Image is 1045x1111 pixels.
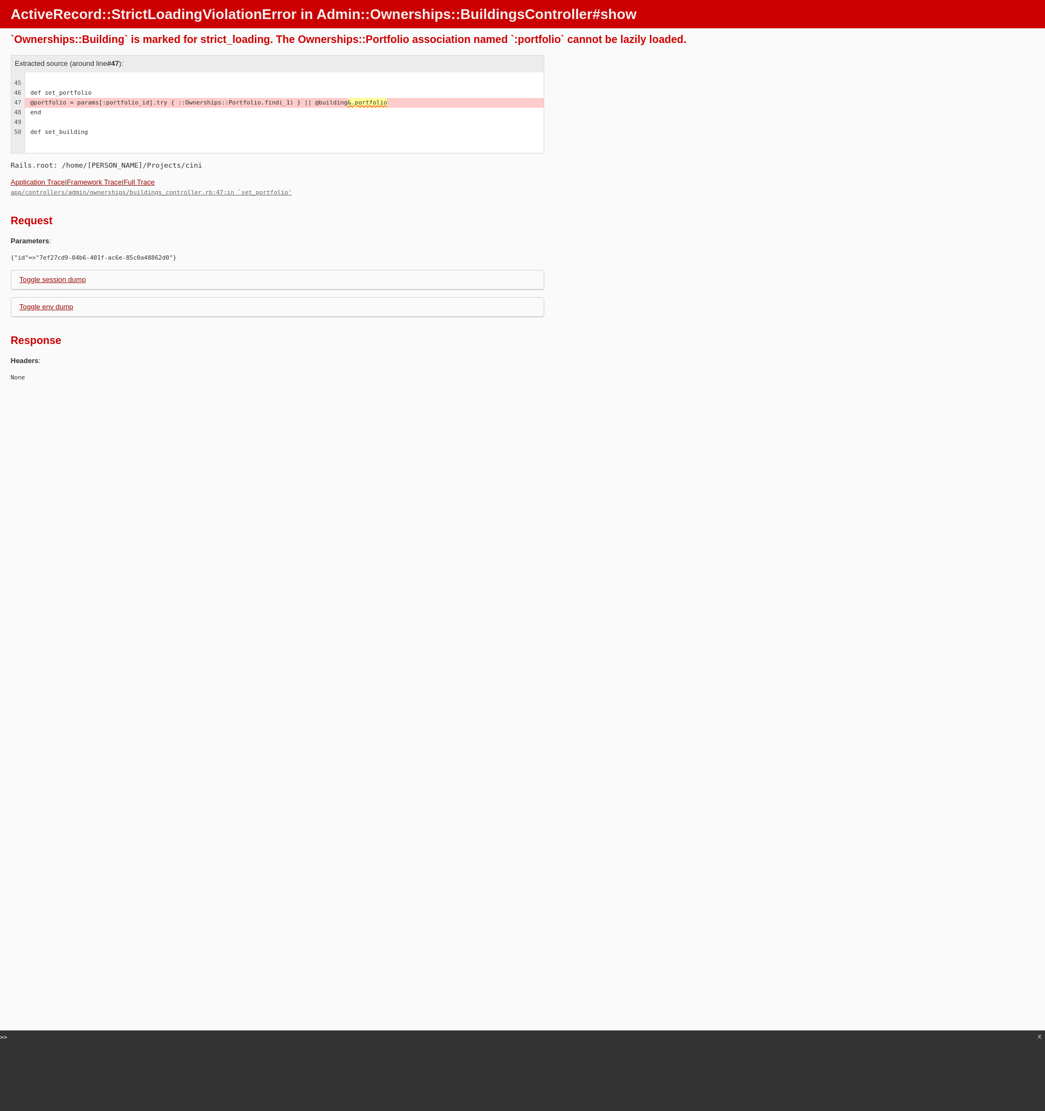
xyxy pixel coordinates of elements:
[14,89,21,96] span: 46
[11,237,50,245] b: Parameters
[11,253,1035,263] pre: {"id"=>"7ef27cd9-04b6-401f-ac6e-85c0a48862d0"}
[14,119,21,126] span: 49
[14,109,21,116] span: 48
[124,178,155,186] a: Full Trace
[25,108,544,118] div: end
[25,88,544,98] div: def set_portfolio
[11,357,39,365] b: Headers
[348,98,388,108] span: &.portfolio
[11,236,1035,246] p: :
[11,334,1035,347] h2: Response
[20,303,73,311] a: Toggle env dump
[11,7,1035,22] h1: ActiveRecord::StrictLoadingViolationError in Admin::Ownerships::BuildingsController#show
[14,99,21,106] span: 47
[14,79,21,87] span: 45
[11,189,292,196] a: app/controllers/admin/ownerships/buildings_controller.rb:47:in `set_portfolio'
[67,178,122,186] a: Framework Trace
[11,356,1035,366] p: :
[11,373,1035,383] pre: None
[20,275,86,284] a: Toggle session dump
[25,127,544,137] div: def set_building
[11,178,65,186] a: Application Trace
[107,59,119,67] strong: #47
[11,177,1035,198] div: | |
[11,161,202,169] code: Rails.root: /home/[PERSON_NAME]/Projects/cini
[25,98,544,108] div: @portfolio = params[:portfolio_id].try { ::Ownerships::Portfolio.find(_1) } || @building
[1036,1033,1043,1040] div: close
[11,214,1035,228] h2: Request
[11,56,544,72] div: Extracted source (around line ):
[11,33,1035,46] div: `Ownerships::Building` is marked for strict_loading. The Ownerships::Portfolio association named ...
[14,128,21,136] span: 50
